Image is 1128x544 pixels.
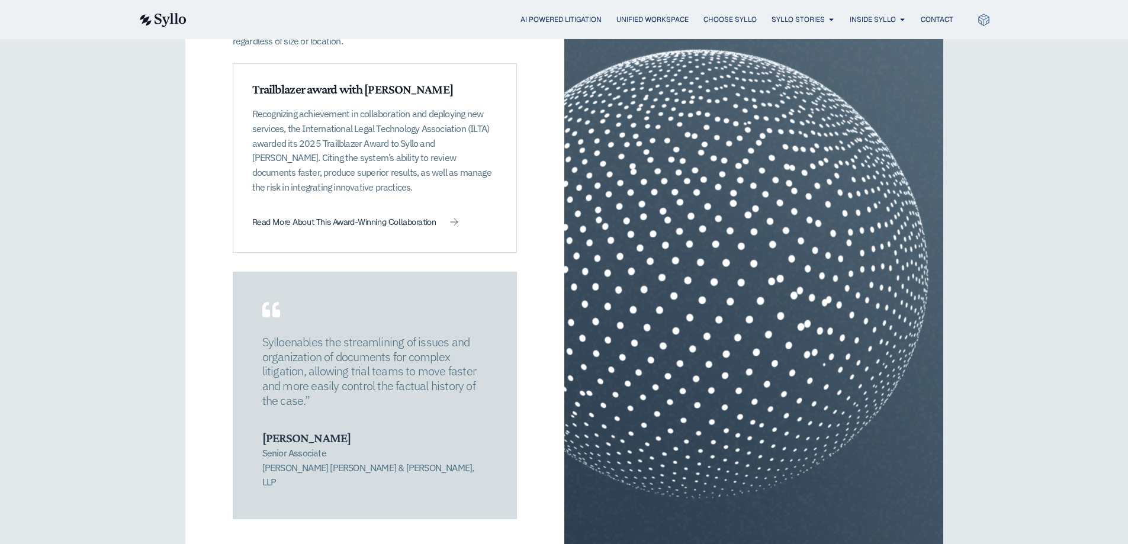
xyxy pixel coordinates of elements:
[921,14,953,25] a: Contact
[850,14,896,25] a: Inside Syllo
[262,446,487,490] p: Senior Associate [PERSON_NAME] [PERSON_NAME] & [PERSON_NAME], LLP
[138,13,187,27] img: syllo
[772,14,825,25] a: Syllo Stories
[703,14,757,25] a: Choose Syllo
[262,430,487,446] h3: [PERSON_NAME]
[616,14,689,25] a: Unified Workspace
[520,14,602,25] a: AI Powered Litigation
[262,334,285,350] span: Syllo
[252,107,497,194] p: Recognizing achievement in collaboration and deploying new services, the International Legal Tech...
[210,14,953,25] nav: Menu
[252,218,459,227] a: Read More About This Award-Winning Collaboration
[210,14,953,25] div: Menu Toggle
[252,82,453,96] span: Trailblazer award with [PERSON_NAME]
[252,218,436,226] span: Read More About This Award-Winning Collaboration
[262,334,476,408] span: enables the streamlining of issues and organization of documents for complex litigation, allowing...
